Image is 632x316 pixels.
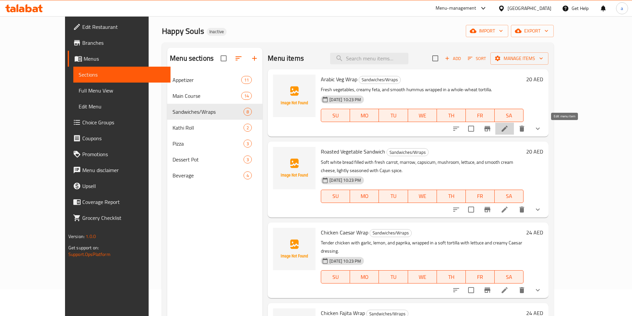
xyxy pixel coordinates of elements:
span: Version: [68,232,85,241]
a: Edit menu item [501,286,509,294]
button: SA [495,270,524,284]
span: 4 [244,172,251,179]
span: SA [497,191,521,201]
span: Choice Groups [82,118,165,126]
div: Pizza3 [167,136,262,152]
h6: 20 AED [526,147,543,156]
span: Main Course [173,92,241,100]
span: MO [353,111,376,120]
span: Sort items [463,53,490,64]
span: Upsell [82,182,165,190]
nav: Menu sections [167,69,262,186]
div: Main Course14 [167,88,262,104]
span: export [516,27,548,35]
span: Get support on: [68,243,99,252]
h6: 24 AED [526,228,543,237]
span: 1.0.0 [86,232,96,241]
div: items [244,171,252,179]
span: Sort [468,55,486,62]
div: Appetizer11 [167,72,262,88]
button: sort-choices [448,202,464,218]
span: Pizza [173,140,244,148]
button: WE [408,109,437,122]
span: Happy Souls [162,24,204,38]
button: show more [530,282,546,298]
button: TH [437,190,466,203]
h2: Menu items [268,53,304,63]
a: Coverage Report [68,194,171,210]
span: 14 [242,93,251,99]
div: Inactive [207,28,227,36]
div: items [244,108,252,116]
span: Edit Menu [79,102,165,110]
span: [DATE] 10:23 PM [327,258,364,264]
svg: Show Choices [534,125,542,133]
a: Support.OpsPlatform [68,250,110,259]
button: WE [408,270,437,284]
span: Select section [428,51,442,65]
span: WE [411,191,434,201]
span: Select to update [464,203,478,217]
span: Select to update [464,122,478,136]
button: MO [350,190,379,203]
a: Grocery Checklist [68,210,171,226]
span: WE [411,272,434,282]
button: delete [514,121,530,137]
div: Sandwiches/Wraps8 [167,104,262,120]
button: Add section [246,50,262,66]
div: items [244,156,252,163]
span: Sandwiches/Wraps [370,229,411,237]
span: Appetizer [173,76,241,84]
div: Beverage4 [167,167,262,183]
button: Branch-specific-item [479,121,495,137]
div: items [244,140,252,148]
button: TH [437,109,466,122]
a: Upsell [68,178,171,194]
p: Fresh vegetables, creamy feta, and smooth hummus wrapped in a whole-wheat tortilla. [321,86,524,94]
a: Menus [68,51,171,67]
span: Grocery Checklist [82,214,165,222]
span: Sort sections [231,50,246,66]
span: Menu disclaimer [82,166,165,174]
button: FR [466,270,495,284]
span: Kathi Roll [173,124,244,132]
span: MO [353,191,376,201]
span: 2 [244,125,251,131]
a: Edit Restaurant [68,19,171,35]
a: Menu disclaimer [68,162,171,178]
span: [DATE] 10:23 PM [327,177,364,183]
button: TU [379,270,408,284]
span: TH [440,191,463,201]
button: sort-choices [448,282,464,298]
span: Roasted Vegetable Sandwich [321,147,385,157]
span: Inactive [207,29,227,34]
svg: Show Choices [534,206,542,214]
span: FR [468,272,492,282]
span: Beverage [173,171,244,179]
span: SU [324,191,347,201]
span: Select to update [464,283,478,297]
span: Sections [79,71,165,79]
span: 3 [244,157,251,163]
button: SA [495,190,524,203]
button: SU [321,109,350,122]
span: Sandwiches/Wraps [173,108,244,116]
button: FR [466,109,495,122]
span: TH [440,111,463,120]
a: Choice Groups [68,114,171,130]
span: 11 [242,77,251,83]
span: Sandwiches/Wraps [359,76,400,84]
h6: 20 AED [526,75,543,84]
div: Menu-management [436,4,476,12]
span: 3 [244,141,251,147]
img: Chicken Caesar Wrap [273,228,316,270]
img: Arabic Veg Wrap [273,75,316,117]
span: TU [382,272,405,282]
button: Add [442,53,463,64]
span: SA [497,111,521,120]
button: FR [466,190,495,203]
